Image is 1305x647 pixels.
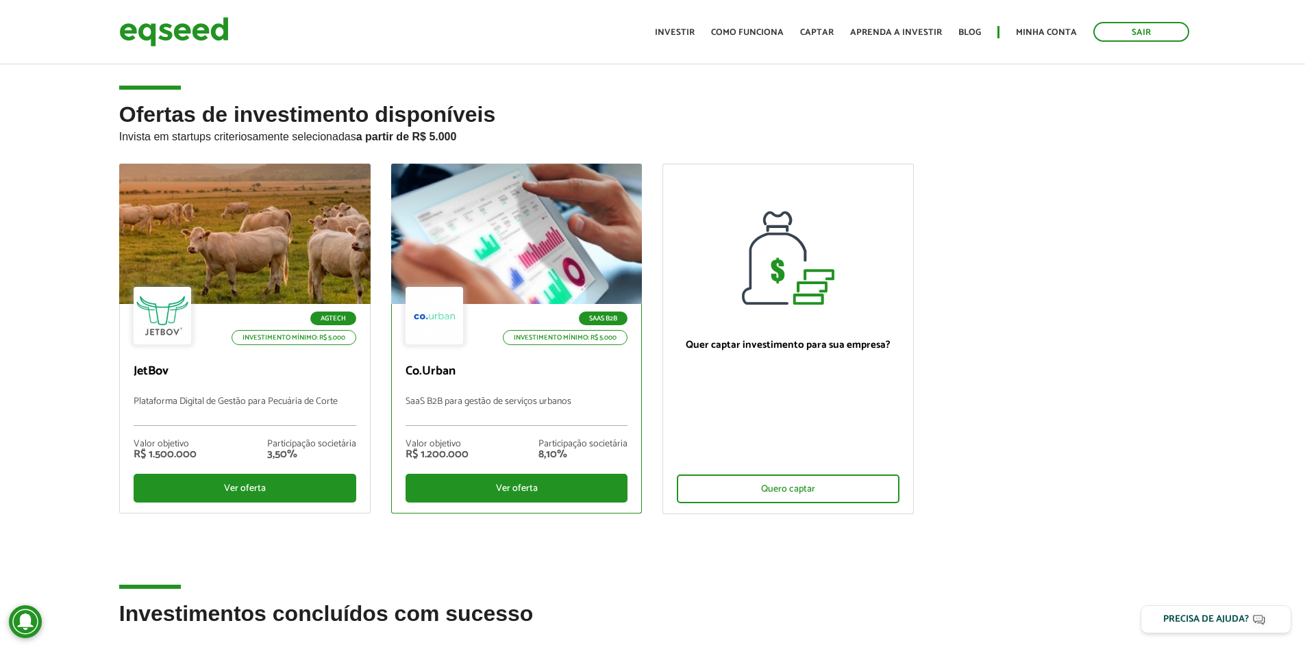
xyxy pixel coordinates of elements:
a: Blog [958,28,981,37]
p: Investimento mínimo: R$ 5.000 [232,330,356,345]
p: SaaS B2B para gestão de serviços urbanos [406,396,628,426]
p: Co.Urban [406,364,628,379]
div: Quero captar [677,474,899,503]
p: Invista em startups criteriosamente selecionadas [119,127,1186,143]
a: Sair [1093,22,1189,42]
div: Ver oferta [406,474,628,503]
div: Valor objetivo [406,440,469,449]
div: R$ 1.200.000 [406,449,469,460]
a: Minha conta [1016,28,1077,37]
h2: Ofertas de investimento disponíveis [119,103,1186,164]
div: 8,10% [538,449,627,460]
div: 3,50% [267,449,356,460]
a: Aprenda a investir [850,28,942,37]
a: Agtech Investimento mínimo: R$ 5.000 JetBov Plataforma Digital de Gestão para Pecuária de Corte V... [119,164,371,513]
a: SaaS B2B Investimento mínimo: R$ 5.000 Co.Urban SaaS B2B para gestão de serviços urbanos Valor ob... [391,164,643,513]
div: Participação societária [538,440,627,449]
a: Como funciona [711,28,784,37]
div: Ver oferta [134,474,356,503]
a: Captar [800,28,834,37]
p: JetBov [134,364,356,379]
p: Agtech [310,312,356,325]
p: Quer captar investimento para sua empresa? [677,339,899,351]
div: Valor objetivo [134,440,197,449]
div: R$ 1.500.000 [134,449,197,460]
p: Plataforma Digital de Gestão para Pecuária de Corte [134,396,356,426]
img: EqSeed [119,14,229,50]
p: Investimento mínimo: R$ 5.000 [503,330,627,345]
a: Quer captar investimento para sua empresa? Quero captar [662,164,914,514]
p: SaaS B2B [579,312,627,325]
a: Investir [655,28,695,37]
h2: Investimentos concluídos com sucesso [119,602,1186,646]
strong: a partir de R$ 5.000 [356,131,457,142]
div: Participação societária [267,440,356,449]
